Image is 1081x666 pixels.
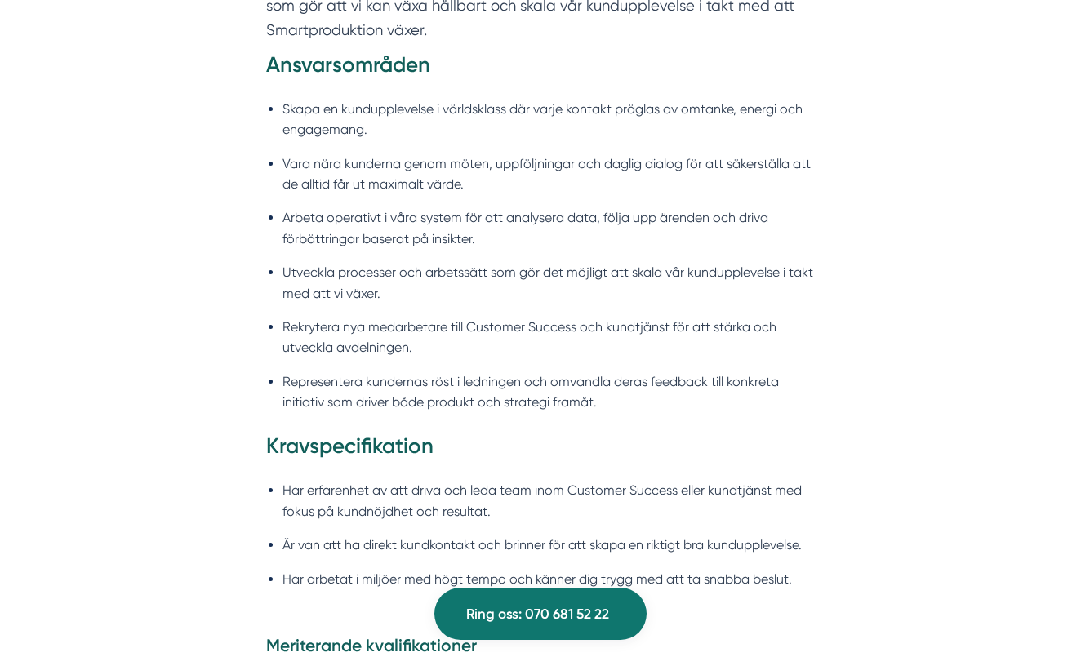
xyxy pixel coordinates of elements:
li: Har arbetat i miljöer med högt tempo och känner dig trygg med att ta snabba beslut. [282,569,815,589]
li: Vara nära kunderna genom möten, uppföljningar och daglig dialog för att säkerställa att de alltid... [282,153,815,195]
h4: Meriterande kvalifikationer [266,633,815,663]
strong: Ansvarsområden [266,52,430,78]
li: Utveckla processer och arbetssätt som gör det möjligt att skala vår kundupplevelse i takt med att... [282,262,815,304]
li: Skapa en kundupplevelse i världsklass där varje kontakt präglas av omtanke, energi och engagemang. [282,99,815,140]
li: Är van att ha direkt kundkontakt och brinner för att skapa en riktigt bra kundupplevelse. [282,535,815,555]
li: Rekrytera nya medarbetare till Customer Success och kundtjänst för att stärka och utveckla avdeln... [282,317,815,358]
span: Ring oss: 070 681 52 22 [466,603,609,625]
li: Representera kundernas röst i ledningen och omvandla deras feedback till konkreta initiativ som d... [282,371,815,413]
a: Ring oss: 070 681 52 22 [434,588,647,640]
li: Har erfarenhet av att driva och leda team inom Customer Success eller kundtjänst med fokus på kun... [282,480,815,522]
h3: Kravspecifikation [266,432,815,469]
li: Arbeta operativt i våra system för att analysera data, följa upp ärenden och driva förbättringar ... [282,207,815,249]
